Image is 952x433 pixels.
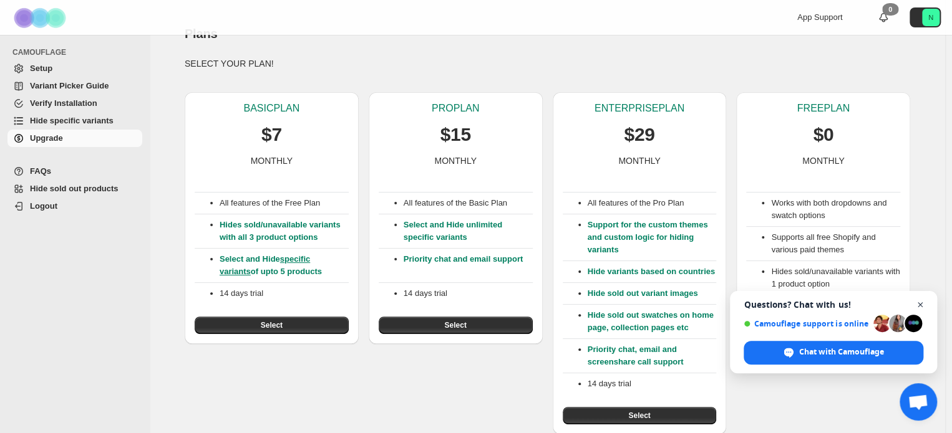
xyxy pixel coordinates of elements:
a: Upgrade [7,130,142,147]
p: Hide variants based on countries [588,265,717,278]
text: N [928,14,933,21]
p: $0 [813,122,833,147]
p: Hide sold out variant images [588,287,717,300]
p: 14 days trial [404,287,533,300]
p: Support for the custom themes and custom logic for hiding variants [588,219,717,256]
span: Variant Picker Guide [30,81,109,90]
span: Questions? Chat with us! [744,300,923,310]
p: All features of the Basic Plan [404,197,533,209]
a: Verify Installation [7,95,142,112]
li: Hides sold/unavailable variants with 1 product option [771,265,900,290]
p: MONTHLY [802,155,844,167]
img: Camouflage [10,1,72,35]
button: Select [563,407,717,424]
p: All features of the Free Plan [220,197,349,209]
li: Works with both dropdowns and swatch options [771,197,900,222]
p: Select and Hide unlimited specific variants [404,219,533,244]
p: MONTHLY [434,155,476,167]
a: Hide sold out products [7,180,142,197]
span: Camouflage support is online [744,319,869,328]
p: Hide sold out swatches on home page, collection pages etc [588,309,717,334]
p: $29 [624,122,654,147]
span: Hide sold out products [30,184,119,193]
p: Select and Hide of upto 5 products [220,253,349,278]
a: FAQs [7,163,142,180]
span: Verify Installation [30,98,97,108]
p: 14 days trial [588,378,717,390]
span: Chat with Camouflage [799,346,884,358]
button: Select [195,316,349,334]
button: Avatar with initials N [910,7,941,27]
p: 14 days trial [220,287,349,300]
span: Logout [30,201,57,211]
p: Priority chat, email and screenshare call support [588,343,717,368]
a: Setup [7,60,142,77]
p: SELECT YOUR PLAN! [185,57,910,70]
p: FREE PLAN [797,102,849,115]
p: PRO PLAN [432,102,479,115]
p: $7 [261,122,282,147]
a: Open chat [900,383,937,421]
li: Supports all free Shopify and various paid themes [771,231,900,256]
p: All features of the Pro Plan [588,197,717,209]
span: Select [261,320,283,330]
a: Logout [7,197,142,215]
a: 0 [877,11,890,24]
span: Setup [30,64,52,73]
span: App Support [797,12,842,22]
span: Avatar with initials N [922,9,940,26]
p: BASIC PLAN [243,102,299,115]
p: MONTHLY [618,155,660,167]
p: ENTERPRISE PLAN [595,102,684,115]
button: Select [379,316,533,334]
span: Select [628,411,650,421]
p: $15 [440,122,471,147]
span: FAQs [30,166,51,176]
span: Chat with Camouflage [744,341,923,364]
p: Hides sold/unavailable variants with all 3 product options [220,219,349,244]
div: 0 [882,3,898,16]
span: Upgrade [30,133,63,143]
span: Select [444,320,466,330]
a: Hide specific variants [7,112,142,130]
p: MONTHLY [251,155,293,167]
span: Hide specific variants [30,116,114,125]
a: Variant Picker Guide [7,77,142,95]
p: Priority chat and email support [404,253,533,278]
span: CAMOUFLAGE [12,47,143,57]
